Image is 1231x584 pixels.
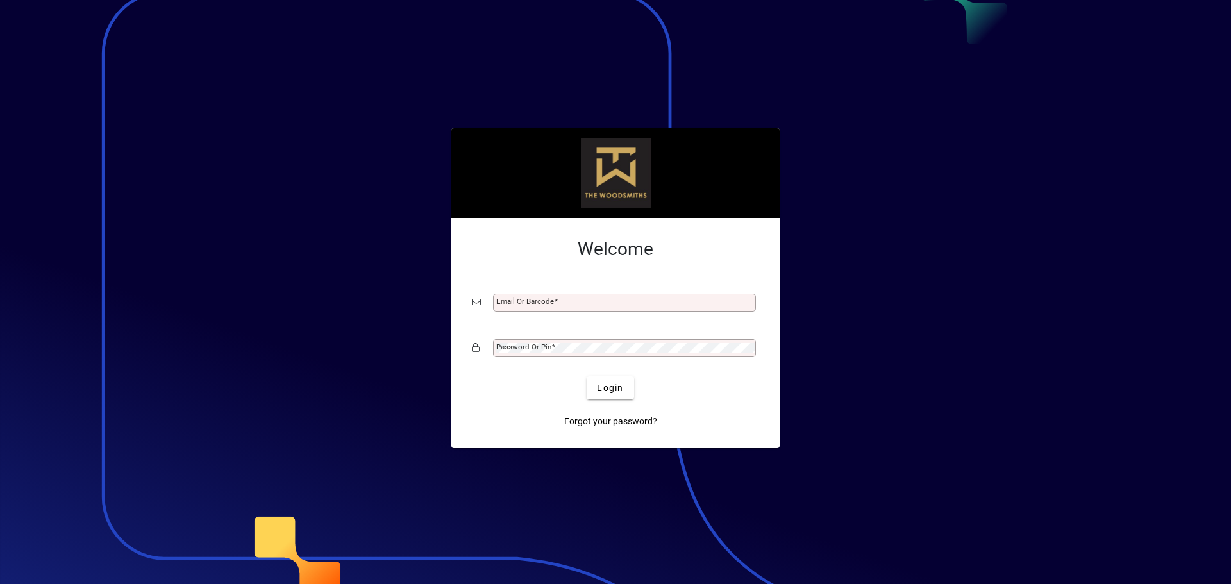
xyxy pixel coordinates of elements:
mat-label: Email or Barcode [496,297,554,306]
mat-label: Password or Pin [496,342,551,351]
h2: Welcome [472,238,759,260]
span: Login [597,381,623,395]
span: Forgot your password? [564,415,657,428]
a: Forgot your password? [559,410,662,433]
button: Login [587,376,633,399]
